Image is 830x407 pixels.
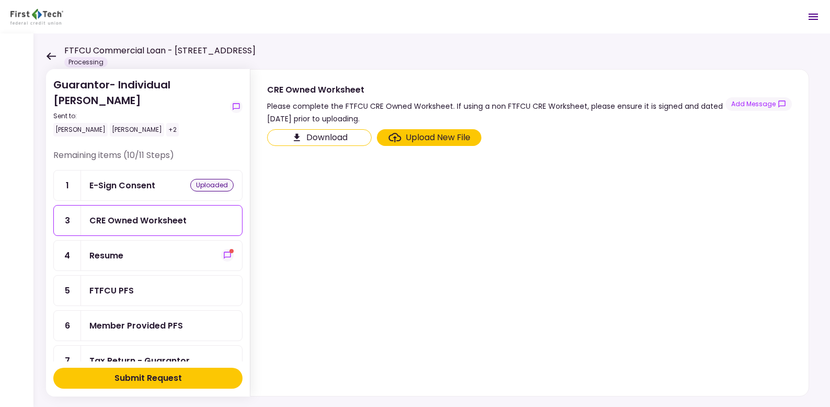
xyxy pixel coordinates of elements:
[10,9,63,25] img: Partner icon
[53,240,243,271] a: 4Resumeshow-messages
[725,97,792,111] button: show-messages
[801,4,826,29] button: Open menu
[53,205,243,236] a: 3CRE Owned Worksheet
[89,249,123,262] div: Resume
[54,276,81,306] div: 5
[54,206,81,235] div: 3
[110,123,164,137] div: [PERSON_NAME]
[53,275,243,306] a: 5FTFCU PFS
[89,214,187,227] div: CRE Owned Worksheet
[89,179,155,192] div: E-Sign Consent
[64,44,256,57] h1: FTFCU Commercial Loan - [STREET_ADDRESS]
[53,111,226,121] div: Sent to:
[53,368,243,389] button: Submit Request
[54,311,81,341] div: 6
[53,170,243,201] a: 1E-Sign Consentuploaded
[53,123,108,137] div: [PERSON_NAME]
[89,319,183,332] div: Member Provided PFS
[54,346,81,376] div: 7
[54,241,81,270] div: 4
[267,129,372,146] button: Click here to download the document
[54,171,81,200] div: 1
[89,354,190,367] div: Tax Return - Guarantor
[221,249,234,262] button: show-messages
[166,123,179,137] div: +2
[267,83,725,96] div: CRE Owned Worksheet
[53,345,243,376] a: 7Tax Return - Guarantor
[250,69,809,397] div: CRE Owned WorksheetPlease complete the FTFCU CRE Owned Worksheet. If using a non FTFCU CRE Worksh...
[406,131,470,144] div: Upload New File
[267,100,725,125] div: Please complete the FTFCU CRE Owned Worksheet. If using a non FTFCU CRE Worksheet, please ensure ...
[190,179,234,191] div: uploaded
[53,77,226,137] div: Guarantor- Individual [PERSON_NAME]
[64,57,108,67] div: Processing
[89,284,134,297] div: FTFCU PFS
[230,100,243,113] button: show-messages
[377,129,481,146] span: Click here to upload the required document
[53,310,243,341] a: 6Member Provided PFS
[53,149,243,170] div: Remaining items (10/11 Steps)
[114,372,182,385] div: Submit Request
